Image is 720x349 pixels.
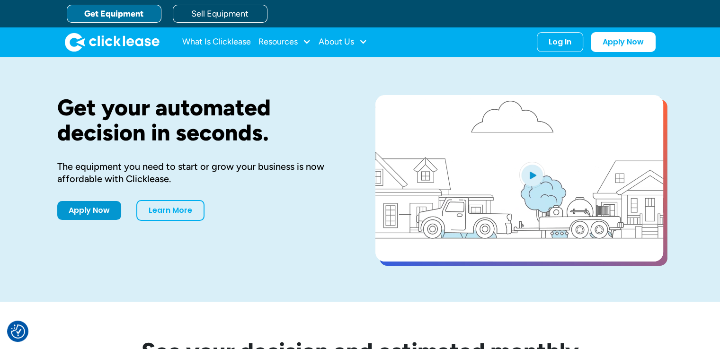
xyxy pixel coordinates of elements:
[519,162,545,188] img: Blue play button logo on a light blue circular background
[549,37,571,47] div: Log In
[57,95,345,145] h1: Get your automated decision in seconds.
[11,324,25,339] img: Revisit consent button
[57,201,121,220] a: Apply Now
[173,5,267,23] a: Sell Equipment
[136,200,204,221] a: Learn More
[375,95,663,262] a: open lightbox
[319,33,367,52] div: About Us
[258,33,311,52] div: Resources
[57,160,345,185] div: The equipment you need to start or grow your business is now affordable with Clicklease.
[591,32,656,52] a: Apply Now
[182,33,251,52] a: What Is Clicklease
[65,33,160,52] img: Clicklease logo
[11,324,25,339] button: Consent Preferences
[67,5,161,23] a: Get Equipment
[65,33,160,52] a: home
